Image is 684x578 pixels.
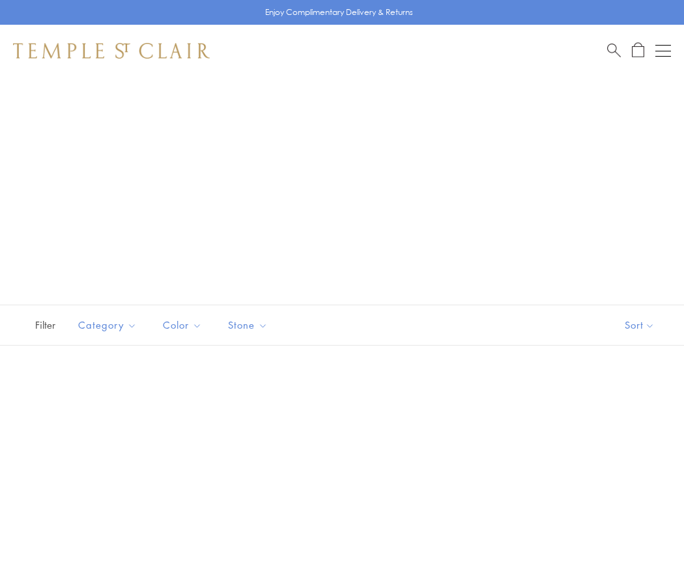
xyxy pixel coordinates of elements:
[153,310,212,340] button: Color
[156,317,212,333] span: Color
[72,317,147,333] span: Category
[13,43,210,59] img: Temple St. Clair
[218,310,278,340] button: Stone
[221,317,278,333] span: Stone
[632,42,644,59] a: Open Shopping Bag
[607,42,621,59] a: Search
[68,310,147,340] button: Category
[265,6,413,19] p: Enjoy Complimentary Delivery & Returns
[595,305,684,345] button: Show sort by
[655,43,671,59] button: Open navigation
